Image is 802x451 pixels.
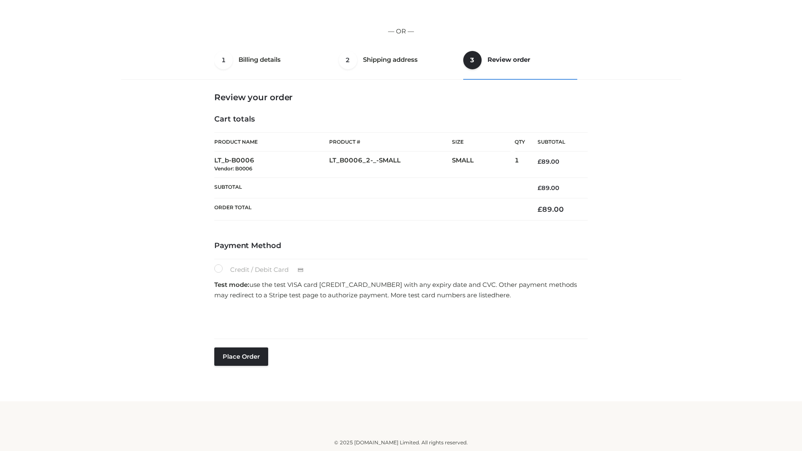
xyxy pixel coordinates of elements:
h4: Cart totals [214,115,588,124]
th: Qty [515,132,525,152]
th: Size [452,133,510,152]
th: Product # [329,132,452,152]
span: £ [538,205,542,213]
a: here [495,291,510,299]
p: use the test VISA card [CREDIT_CARD_NUMBER] with any expiry date and CVC. Other payment methods m... [214,279,588,301]
th: Subtotal [525,133,588,152]
label: Credit / Debit Card [214,264,312,275]
span: £ [538,184,541,192]
th: Subtotal [214,177,525,198]
strong: Test mode: [214,281,249,289]
button: Place order [214,347,268,366]
img: Credit / Debit Card [293,265,308,275]
div: © 2025 [DOMAIN_NAME] Limited. All rights reserved. [124,438,678,447]
h3: Review your order [214,92,588,102]
bdi: 89.00 [538,158,559,165]
bdi: 89.00 [538,205,564,213]
td: LT_b-B0006 [214,152,329,178]
p: — OR — [124,26,678,37]
bdi: 89.00 [538,184,559,192]
td: 1 [515,152,525,178]
h4: Payment Method [214,241,588,251]
th: Order Total [214,198,525,220]
td: LT_B0006_2-_-SMALL [329,152,452,178]
th: Product Name [214,132,329,152]
td: SMALL [452,152,515,178]
small: Vendor: B0006 [214,165,252,172]
span: £ [538,158,541,165]
iframe: Secure payment input frame [213,303,586,334]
